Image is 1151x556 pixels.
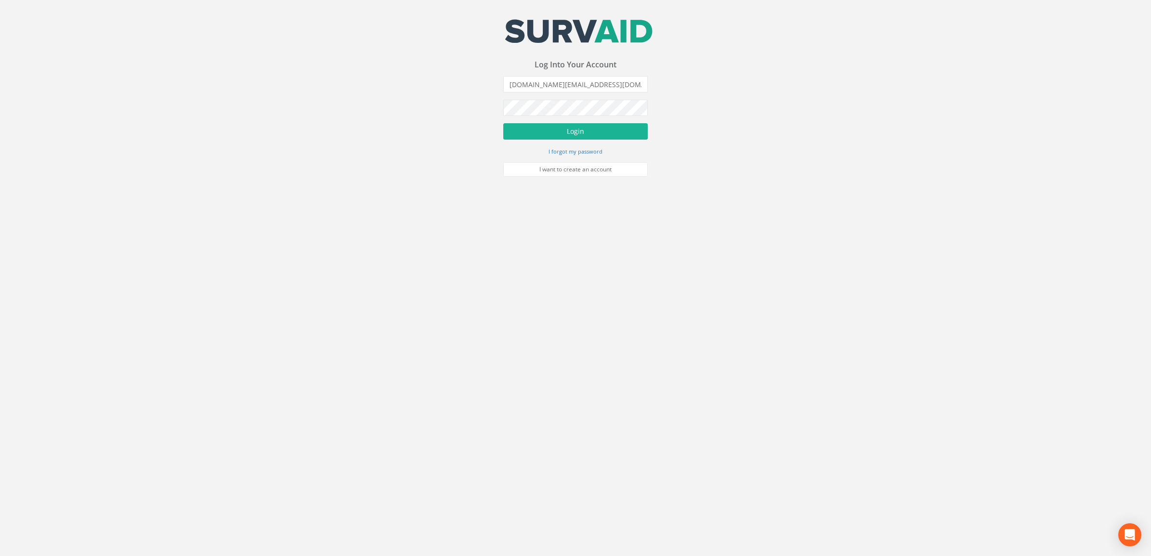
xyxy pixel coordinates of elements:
[503,76,648,92] input: Email
[503,162,648,177] a: I want to create an account
[549,147,602,155] a: I forgot my password
[1118,523,1141,546] div: Open Intercom Messenger
[549,148,602,155] small: I forgot my password
[503,123,648,140] button: Login
[503,61,648,69] h3: Log Into Your Account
